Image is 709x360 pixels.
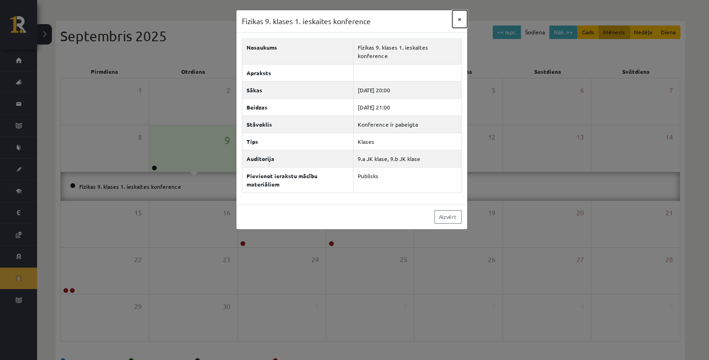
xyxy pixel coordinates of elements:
td: Fizikas 9. klases 1. ieskaites konference [353,39,461,64]
th: Pievienot ierakstu mācību materiāliem [242,167,354,193]
a: Aizvērt [434,210,462,224]
button: × [452,10,467,28]
td: [DATE] 20:00 [353,81,461,98]
th: Nosaukums [242,39,354,64]
th: Auditorija [242,150,354,167]
th: Tips [242,133,354,150]
th: Beidzas [242,98,354,116]
th: Sākas [242,81,354,98]
td: [DATE] 21:00 [353,98,461,116]
td: Klases [353,133,461,150]
th: Stāvoklis [242,116,354,133]
th: Apraksts [242,64,354,81]
td: 9.a JK klase, 9.b JK klase [353,150,461,167]
td: Publisks [353,167,461,193]
td: Konference ir pabeigta [353,116,461,133]
h3: Fizikas 9. klases 1. ieskaites konference [242,16,371,27]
